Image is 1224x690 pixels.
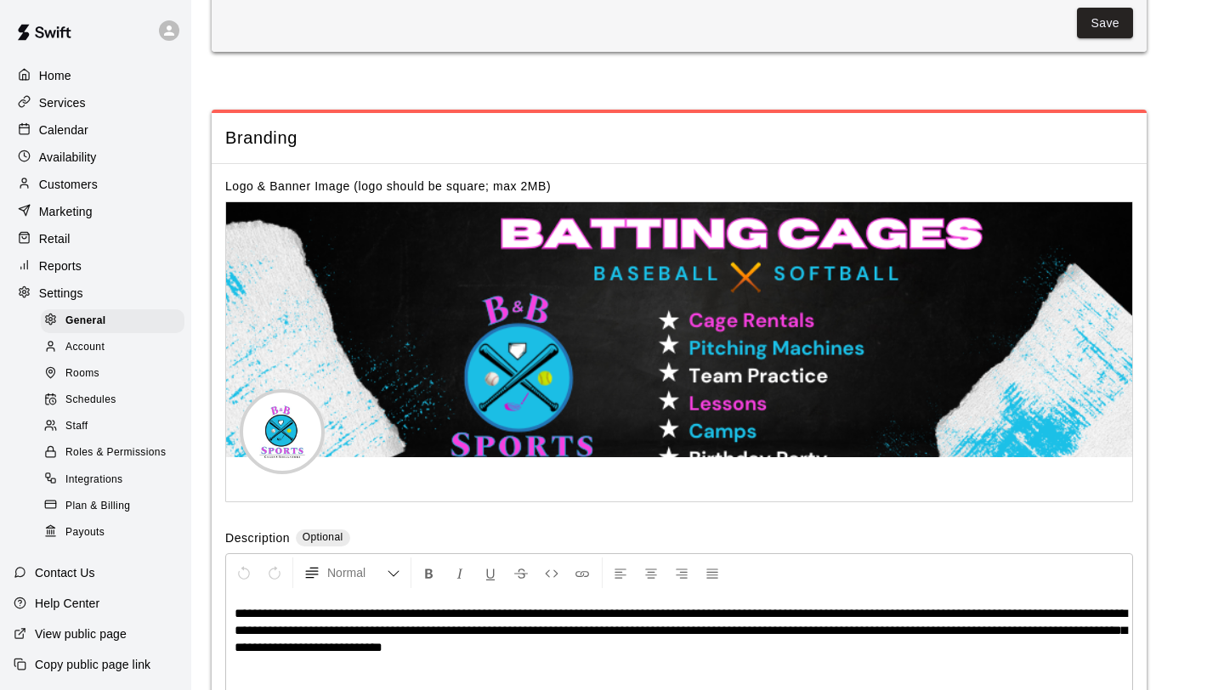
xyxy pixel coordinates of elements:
[41,495,184,518] div: Plan & Billing
[35,656,150,673] p: Copy public page link
[65,392,116,409] span: Schedules
[65,313,106,330] span: General
[39,149,97,166] p: Availability
[41,362,184,386] div: Rooms
[14,280,178,306] a: Settings
[65,472,123,489] span: Integrations
[41,414,191,440] a: Staff
[41,519,191,546] a: Payouts
[65,498,130,515] span: Plan & Billing
[35,625,127,642] p: View public page
[41,441,184,465] div: Roles & Permissions
[65,418,88,435] span: Staff
[445,557,474,588] button: Format Italics
[39,67,71,84] p: Home
[65,524,105,541] span: Payouts
[41,361,191,387] a: Rooms
[41,468,184,492] div: Integrations
[39,122,88,139] p: Calendar
[14,253,178,279] a: Reports
[35,595,99,612] p: Help Center
[39,230,71,247] p: Retail
[14,144,178,170] a: Availability
[667,557,696,588] button: Right Align
[41,387,191,414] a: Schedules
[297,557,407,588] button: Formatting Options
[698,557,727,588] button: Justify Align
[225,127,1133,150] span: Branding
[415,557,444,588] button: Format Bold
[65,444,166,461] span: Roles & Permissions
[303,531,343,543] span: Optional
[39,285,83,302] p: Settings
[41,467,191,493] a: Integrations
[476,557,505,588] button: Format Underline
[41,309,184,333] div: General
[41,308,191,334] a: General
[39,203,93,220] p: Marketing
[14,117,178,143] a: Calendar
[41,521,184,545] div: Payouts
[41,415,184,438] div: Staff
[41,336,184,359] div: Account
[14,63,178,88] a: Home
[225,529,290,549] label: Description
[41,440,191,467] a: Roles & Permissions
[606,557,635,588] button: Left Align
[225,179,551,193] label: Logo & Banner Image (logo should be square; max 2MB)
[507,557,535,588] button: Format Strikethrough
[327,564,387,581] span: Normal
[1077,8,1133,39] button: Save
[65,339,105,356] span: Account
[537,557,566,588] button: Insert Code
[14,199,178,224] a: Marketing
[637,557,666,588] button: Center Align
[229,557,258,588] button: Undo
[65,365,99,382] span: Rooms
[39,257,82,274] p: Reports
[41,493,191,519] a: Plan & Billing
[41,388,184,412] div: Schedules
[14,90,178,116] a: Services
[14,172,178,197] a: Customers
[260,557,289,588] button: Redo
[41,334,191,360] a: Account
[14,226,178,252] a: Retail
[35,564,95,581] p: Contact Us
[39,94,86,111] p: Services
[39,176,98,193] p: Customers
[568,557,597,588] button: Insert Link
